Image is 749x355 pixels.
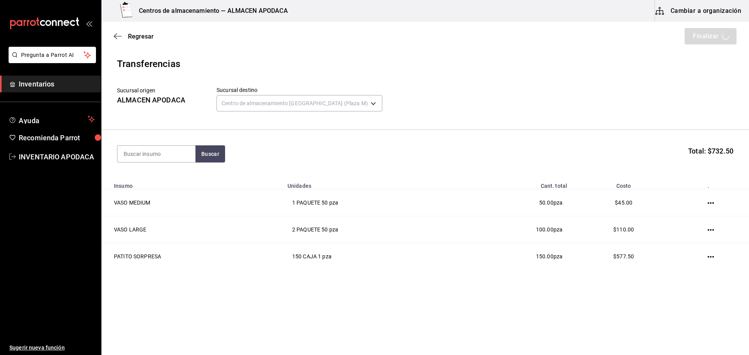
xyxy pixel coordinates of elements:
[19,152,95,162] span: INVENTARIO APODACA
[613,253,634,260] span: $577.50
[117,146,195,162] input: Buscar insumo
[9,344,95,352] span: Sugerir nueva función
[86,20,92,26] button: open_drawer_menu
[283,216,453,243] td: 2 PAQUETE 50 pza
[536,253,554,260] span: 150.00
[539,200,554,206] span: 50.00
[283,189,453,216] td: 1 PAQUETE 50 pza
[117,95,185,105] div: ALMACEN APODACA
[101,243,283,270] td: PATITO SORPRESA
[572,178,675,189] th: Costo
[217,95,382,111] div: Centro de almacenamiento [GEOGRAPHIC_DATA] (Plaza M)
[283,243,453,270] td: 150 CAJA 1 pza
[9,47,96,63] button: Pregunta a Parrot AI
[536,226,554,233] span: 100.00
[688,146,733,156] span: Total: $732.50
[195,145,225,162] button: Buscar
[453,189,572,216] td: pza
[117,87,185,95] p: Sucursal origen
[5,57,96,65] a: Pregunta a Parrot AI
[101,216,283,243] td: VASO LARGE
[21,51,84,59] span: Pregunta a Parrot AI
[19,79,95,89] span: Inventarios
[453,243,572,270] td: pza
[101,189,283,216] td: VASO MEDIUM
[19,132,95,143] span: Recomienda Parrot
[114,33,154,40] button: Regresar
[128,33,154,40] span: Regresar
[117,57,733,71] div: Transferencias
[133,6,288,16] h3: Centros de almacenamiento — ALMACEN APODACA
[615,200,632,206] span: $45.00
[19,115,85,124] span: Ayuda
[453,216,572,243] td: pza
[217,87,382,93] label: Sucursal destino
[613,226,634,233] span: $110.00
[453,178,572,189] th: Cant. total
[283,178,453,189] th: Unidades
[675,178,749,189] th: .
[101,178,283,189] th: Insumo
